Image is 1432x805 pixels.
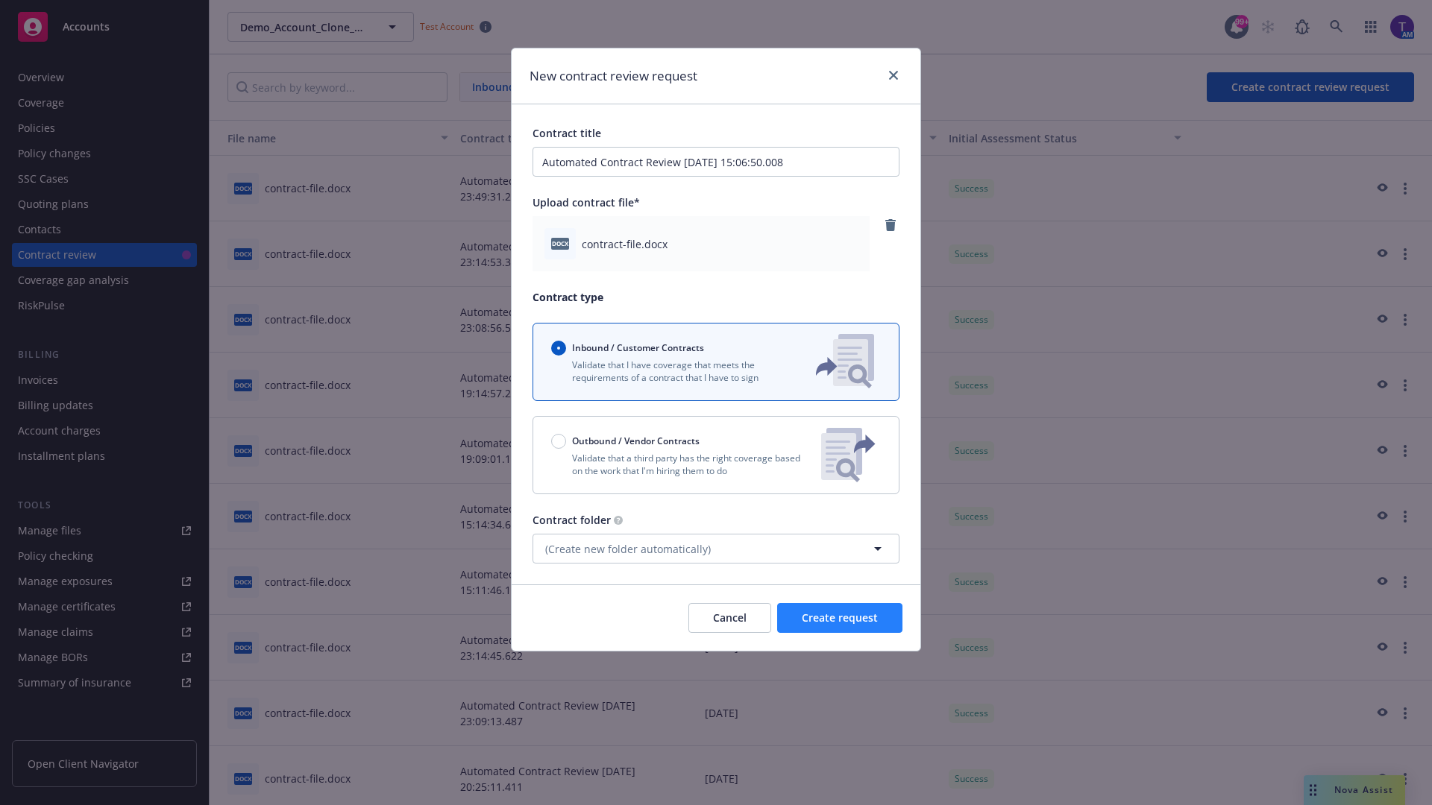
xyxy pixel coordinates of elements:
[551,452,809,477] p: Validate that a third party has the right coverage based on the work that I'm hiring them to do
[533,323,899,401] button: Inbound / Customer ContractsValidate that I have coverage that meets the requirements of a contra...
[885,66,902,84] a: close
[533,534,899,563] button: (Create new folder automatically)
[802,610,878,625] span: Create request
[533,416,899,494] button: Outbound / Vendor ContractsValidate that a third party has the right coverage based on the work t...
[533,195,640,209] span: Upload contract file*
[530,66,697,86] h1: New contract review request
[777,603,902,633] button: Create request
[533,147,899,177] input: Enter a title for this contract
[551,238,569,249] span: docx
[572,435,700,447] span: Outbound / Vendor Contracts
[551,359,791,384] p: Validate that I have coverage that meets the requirements of a contract that I have to sign
[551,341,566,356] input: Inbound / Customer Contracts
[582,236,668,252] span: contract-file.docx
[882,216,899,234] a: remove
[533,513,611,527] span: Contract folder
[533,126,601,140] span: Contract title
[688,603,771,633] button: Cancel
[545,541,711,557] span: (Create new folder automatically)
[713,610,747,625] span: Cancel
[533,289,899,305] p: Contract type
[572,341,704,354] span: Inbound / Customer Contracts
[551,434,566,449] input: Outbound / Vendor Contracts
